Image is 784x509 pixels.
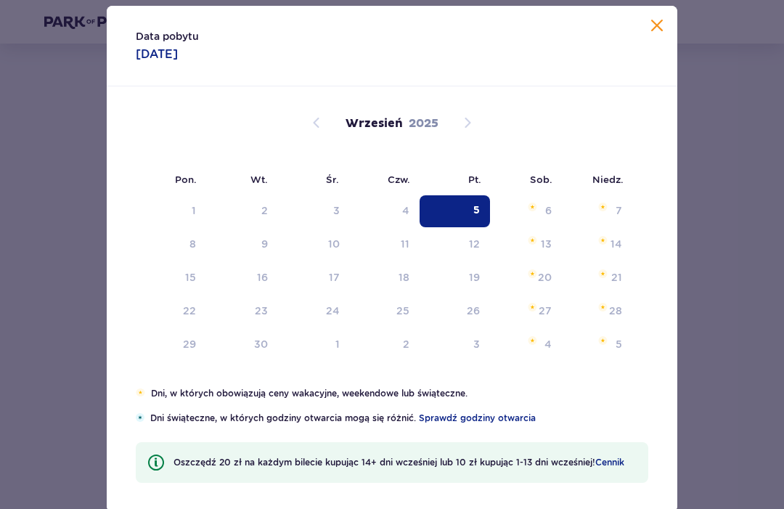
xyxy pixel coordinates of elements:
[328,237,340,251] div: 10
[350,296,420,327] td: czwartek, 25 września 2025
[189,237,196,251] div: 8
[278,229,350,261] td: środa, 10 września 2025
[183,304,196,318] div: 22
[278,195,350,227] td: Not available. środa, 3 września 2025
[420,329,490,361] td: piątek, 3 października 2025
[562,329,632,361] td: niedziela, 5 października 2025
[329,270,340,285] div: 17
[206,229,278,261] td: wtorek, 9 września 2025
[333,203,340,218] div: 3
[261,203,268,218] div: 2
[490,229,562,261] td: sobota, 13 września 2025
[278,296,350,327] td: środa, 24 września 2025
[396,304,409,318] div: 25
[326,304,340,318] div: 24
[541,237,552,251] div: 13
[255,304,268,318] div: 23
[420,229,490,261] td: piątek, 12 września 2025
[278,262,350,294] td: środa, 17 września 2025
[350,329,420,361] td: czwartek, 2 października 2025
[562,296,632,327] td: niedziela, 28 września 2025
[469,237,480,251] div: 12
[490,296,562,327] td: sobota, 27 września 2025
[595,456,624,469] a: Cennik
[335,337,340,351] div: 1
[151,387,648,400] p: Dni, w których obowiązują ceny wakacyjne, weekendowe lub świąteczne.
[403,337,409,351] div: 2
[420,195,490,227] td: Selected. piątek, 5 września 2025
[545,203,552,218] div: 6
[350,262,420,294] td: czwartek, 18 września 2025
[420,262,490,294] td: piątek, 19 września 2025
[206,195,278,227] td: Not available. wtorek, 2 września 2025
[562,229,632,261] td: niedziela, 14 września 2025
[562,262,632,294] td: niedziela, 21 września 2025
[611,237,622,251] div: 14
[609,304,622,318] div: 28
[402,203,409,218] div: 4
[401,237,409,251] div: 11
[206,262,278,294] td: wtorek, 16 września 2025
[206,329,278,361] td: wtorek, 30 września 2025
[539,304,552,318] div: 27
[420,296,490,327] td: piątek, 26 września 2025
[136,262,206,294] td: poniedziałek, 15 września 2025
[473,337,480,351] div: 3
[538,270,552,285] div: 20
[107,86,677,387] div: Calendar
[419,412,536,425] a: Sprawdź godziny otwarcia
[399,270,409,285] div: 18
[278,329,350,361] td: środa, 1 października 2025
[616,337,622,351] div: 5
[350,195,420,227] td: Not available. czwartek, 4 września 2025
[616,203,622,218] div: 7
[490,262,562,294] td: sobota, 20 września 2025
[150,412,648,425] p: Dni świąteczne, w których godziny otwarcia mogą się różnić.
[469,270,480,285] div: 19
[562,195,632,227] td: niedziela, 7 września 2025
[490,329,562,361] td: sobota, 4 października 2025
[136,229,206,261] td: poniedziałek, 8 września 2025
[261,237,268,251] div: 9
[544,337,552,351] div: 4
[173,456,624,469] p: Oszczędź 20 zł na każdym bilecie kupując 14+ dni wcześniej lub 10 zł kupując 1-13 dni wcześniej!
[136,329,206,361] td: poniedziałek, 29 września 2025
[185,270,196,285] div: 15
[136,296,206,327] td: poniedziałek, 22 września 2025
[467,304,480,318] div: 26
[257,270,268,285] div: 16
[350,229,420,261] td: czwartek, 11 września 2025
[473,203,480,218] div: 5
[183,337,196,351] div: 29
[254,337,268,351] div: 30
[611,270,622,285] div: 21
[192,203,196,218] div: 1
[206,296,278,327] td: wtorek, 23 września 2025
[136,195,206,227] td: Not available. poniedziałek, 1 września 2025
[490,195,562,227] td: sobota, 6 września 2025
